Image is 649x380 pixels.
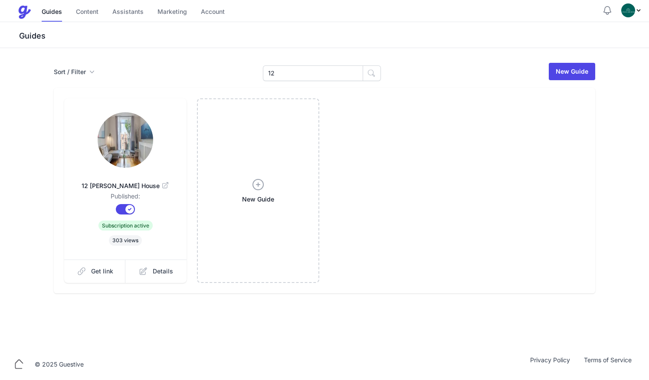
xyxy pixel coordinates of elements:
img: oovs19i4we9w73xo0bfpgswpi0cd [621,3,635,17]
a: 12 [PERSON_NAME] House [78,171,173,192]
div: Profile Menu [621,3,642,17]
dd: Published: [78,192,173,204]
button: Notifications [602,5,613,16]
span: 12 [PERSON_NAME] House [78,182,173,190]
div: © 2025 Guestive [35,360,84,369]
a: Guides [42,3,62,22]
a: New Guide [549,63,595,80]
a: Privacy Policy [523,356,577,373]
a: Get link [64,260,126,283]
a: Assistants [112,3,144,22]
span: New Guide [242,195,274,204]
span: 303 views [109,235,142,246]
a: Account [201,3,225,22]
img: xw3zgjkiankneqmiwh232qdtbeht [98,112,153,168]
span: Get link [91,267,113,276]
a: Details [125,260,187,283]
a: New Guide [197,98,319,283]
span: Details [153,267,173,276]
img: Guestive Guides [17,5,31,19]
a: Terms of Service [577,356,639,373]
button: Sort / Filter [54,68,95,76]
a: Content [76,3,98,22]
span: Subscription active [98,221,153,231]
input: Search Guides [263,65,363,81]
h3: Guides [17,31,649,41]
a: Marketing [157,3,187,22]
